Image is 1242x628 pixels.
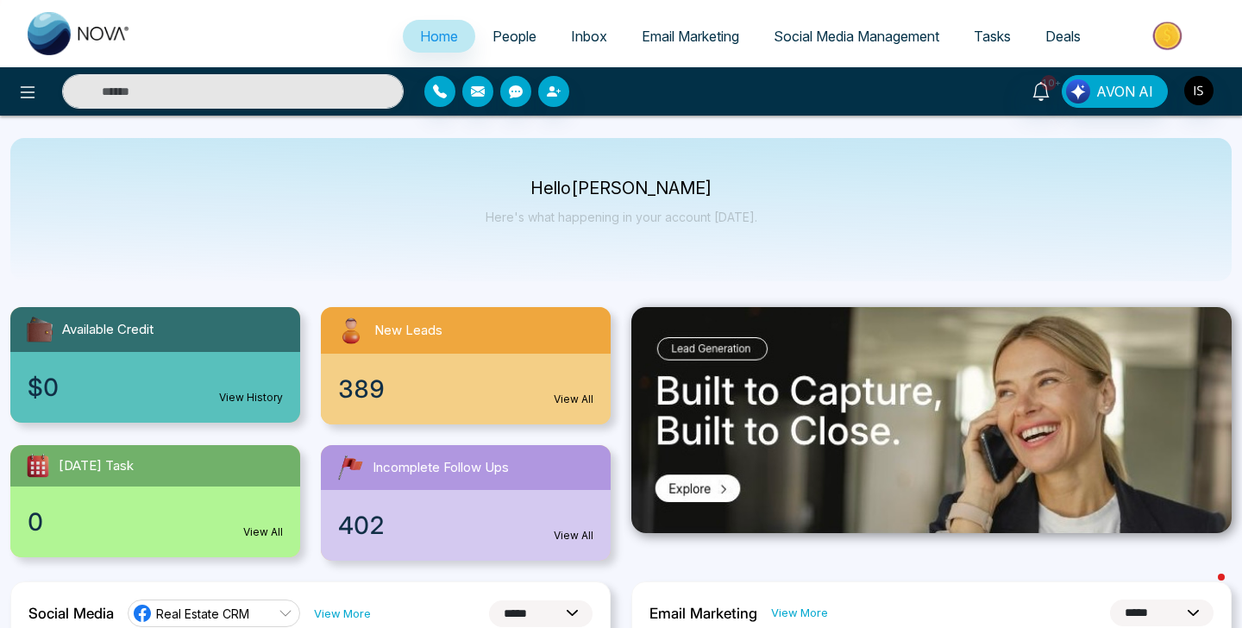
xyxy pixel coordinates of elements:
a: Home [403,20,475,53]
a: View More [771,605,828,621]
span: Real Estate CRM [156,606,249,622]
span: 389 [338,371,385,407]
span: AVON AI [1096,81,1153,102]
img: . [631,307,1232,533]
span: $0 [28,369,59,405]
span: 0 [28,504,43,540]
img: Lead Flow [1066,79,1090,104]
span: [DATE] Task [59,456,134,476]
a: View All [554,392,593,407]
span: Available Credit [62,320,154,340]
a: View All [554,528,593,543]
a: Email Marketing [624,20,756,53]
button: AVON AI [1062,75,1168,108]
span: New Leads [374,321,442,341]
img: Market-place.gif [1107,16,1232,55]
a: View More [314,606,371,622]
span: Inbox [571,28,607,45]
img: Nova CRM Logo [28,12,131,55]
a: Deals [1028,20,1098,53]
a: Tasks [957,20,1028,53]
img: availableCredit.svg [24,314,55,345]
a: Inbox [554,20,624,53]
img: todayTask.svg [24,452,52,480]
span: People [492,28,536,45]
img: newLeads.svg [335,314,367,347]
a: View All [243,524,283,540]
span: Email Marketing [642,28,739,45]
h2: Social Media [28,605,114,622]
h2: Email Marketing [649,605,757,622]
a: 10+ [1020,75,1062,105]
p: Here's what happening in your account [DATE]. [486,210,757,224]
span: 402 [338,507,385,543]
span: Social Media Management [774,28,939,45]
span: Tasks [974,28,1011,45]
iframe: Intercom live chat [1183,569,1225,611]
a: Incomplete Follow Ups402View All [310,445,621,561]
img: User Avatar [1184,76,1214,105]
a: New Leads389View All [310,307,621,424]
span: Incomplete Follow Ups [373,458,509,478]
img: followUps.svg [335,452,366,483]
span: Deals [1045,28,1081,45]
a: People [475,20,554,53]
a: Social Media Management [756,20,957,53]
span: 10+ [1041,75,1057,91]
p: Hello [PERSON_NAME] [486,181,757,196]
span: Home [420,28,458,45]
a: View History [219,390,283,405]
